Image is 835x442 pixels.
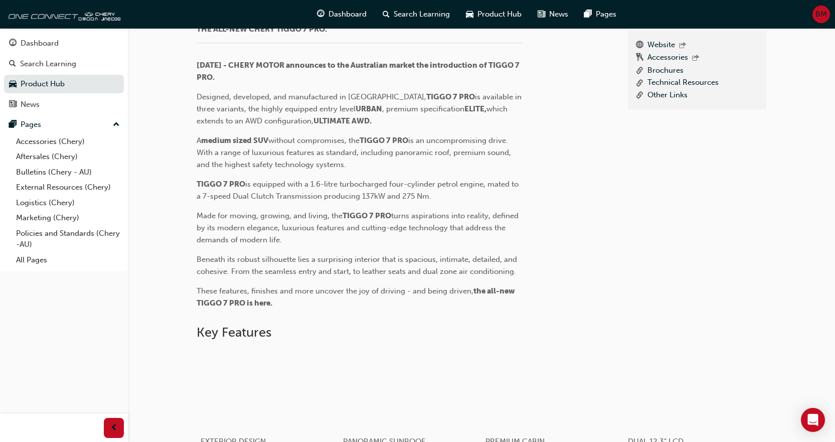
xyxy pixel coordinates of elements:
span: Made for moving, growing, and living, the [197,211,343,220]
span: , premium specification [382,104,464,113]
h2: Key Features [197,325,766,341]
div: Open Intercom Messenger [801,408,825,432]
a: Accessories [647,52,688,65]
a: Brochures [647,65,684,77]
span: search-icon [383,8,390,21]
a: Bulletins (Chery - AU) [12,165,124,180]
a: guage-iconDashboard [309,4,375,25]
a: News [4,95,124,114]
a: Other Links [647,89,688,102]
span: Designed, developed, and manufactured in [GEOGRAPHIC_DATA], [197,92,426,101]
span: A [197,136,201,145]
a: Search Learning [4,55,124,73]
span: search-icon [9,60,16,69]
span: car-icon [9,80,17,89]
span: THE ALL-NEW CHERY TIGGO 7 PRO. [197,25,327,34]
span: These features, finishes and more uncover the joy of driving - and being driven, [197,286,473,296]
span: outbound-icon [692,54,699,63]
span: is an uncompromising drive. With a range of luxurious features as standard, including panoramic r... [197,136,513,169]
span: is available in three variants, the highly equipped entry level [197,92,524,113]
span: which extends to an AWD configuration, [197,104,510,125]
span: URBAN [356,104,382,113]
span: TIGGO 7 PRO [197,180,245,189]
span: pages-icon [9,120,17,129]
span: ULTIMATE AWD. [313,116,372,125]
span: car-icon [466,8,473,21]
a: Aftersales (Chery) [12,149,124,165]
span: Pages [596,9,616,20]
span: guage-icon [317,8,324,21]
a: Accessories (Chery) [12,134,124,150]
span: up-icon [113,118,120,131]
div: Pages [21,119,41,130]
span: TIGGO 7 PRO [426,92,475,101]
div: Search Learning [20,58,76,70]
span: guage-icon [9,39,17,48]
a: news-iconNews [530,4,576,25]
img: oneconnect [5,4,120,24]
a: pages-iconPages [576,4,624,25]
a: Dashboard [4,34,124,53]
a: Marketing (Chery) [12,210,124,226]
a: All Pages [12,252,124,268]
div: Dashboard [21,38,59,49]
a: car-iconProduct Hub [458,4,530,25]
span: News [549,9,568,20]
span: TIGGO 7 PRO [360,136,408,145]
span: www-icon [636,39,643,52]
span: Product Hub [477,9,522,20]
span: link-icon [636,89,643,102]
span: the all-new TIGGO 7 PRO is here. [197,286,517,308]
span: link-icon [636,65,643,77]
a: Logistics (Chery) [12,195,124,211]
button: Pages [4,115,124,134]
span: is equipped with a 1.6-litre turbocharged four-cylinder petrol engine, mated to a 7-speed Dual Cl... [197,180,521,201]
span: without compromises, the [268,136,360,145]
span: prev-icon [110,422,118,434]
span: keys-icon [636,52,643,65]
a: search-iconSearch Learning [375,4,458,25]
button: BM [812,6,830,23]
a: Policies and Standards (Chery -AU) [12,226,124,252]
span: [DATE] - CHERY MOTOR announces to the Australian market the introduction of TIGGO 7 PRO. [197,61,521,82]
span: pages-icon [584,8,592,21]
span: Beneath its robust silhouette lies a surprising interior that is spacious, intimate, detailed, an... [197,255,519,276]
span: Search Learning [394,9,450,20]
span: outbound-icon [679,42,686,50]
button: DashboardSearch LearningProduct HubNews [4,32,124,115]
span: turns aspirations into reality, defined by its modern elegance, luxurious features and cutting-ed... [197,211,521,244]
a: Product Hub [4,75,124,93]
span: link-icon [636,77,643,89]
div: News [21,99,40,110]
a: Technical Resources [647,77,719,89]
span: TIGGO 7 PRO [343,211,391,220]
span: ELITE, [464,104,486,113]
span: medium sized SUV [201,136,268,145]
span: Dashboard [328,9,367,20]
span: news-icon [538,8,545,21]
span: news-icon [9,100,17,109]
a: External Resources (Chery) [12,180,124,195]
span: BM [815,9,827,20]
a: Website [647,39,675,52]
